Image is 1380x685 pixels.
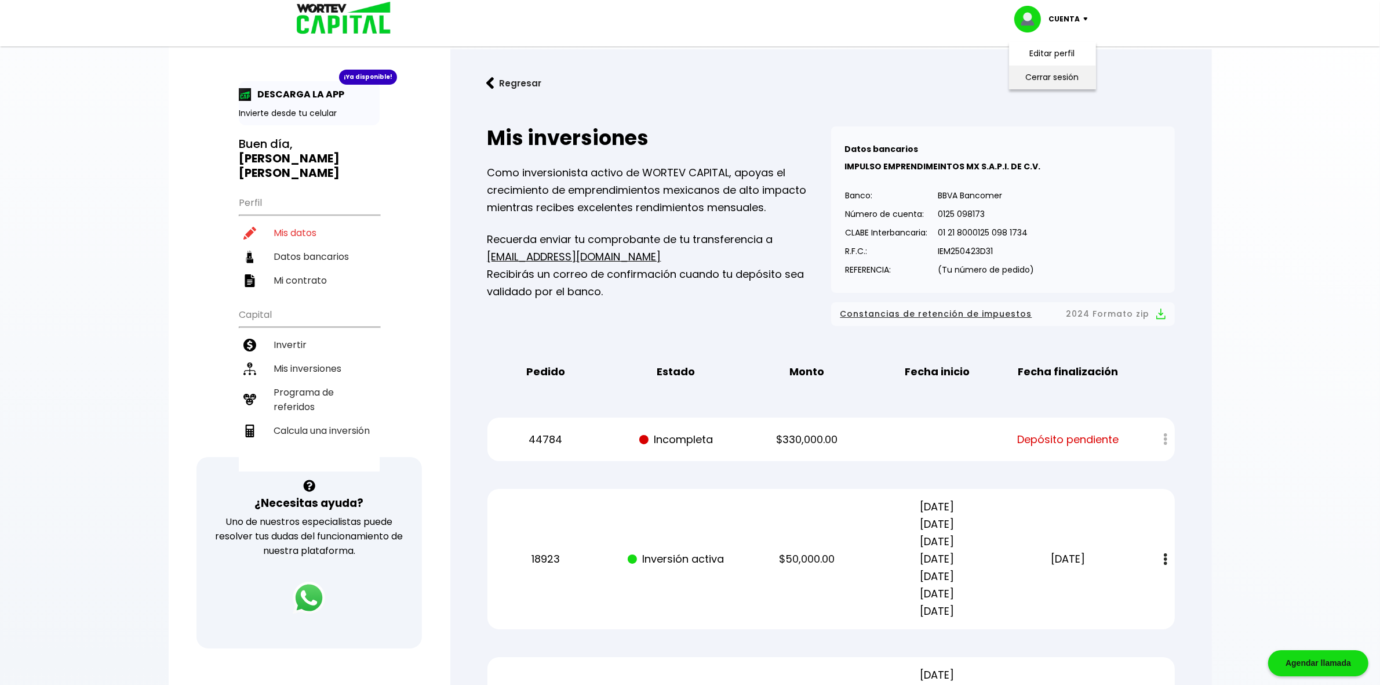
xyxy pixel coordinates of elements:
p: [DATE] [DATE] [DATE] [DATE] [DATE] [DATE] [DATE] [882,498,992,620]
p: CLABE Interbancaria: [846,224,928,241]
p: REFERENCIA: [846,261,928,278]
p: Banco: [846,187,928,204]
b: Pedido [526,363,565,380]
p: 18923 [490,550,600,568]
button: Regresar [469,68,559,99]
img: invertir-icon.b3b967d7.svg [243,339,256,351]
span: Depósito pendiente [1017,431,1119,448]
img: calculadora-icon.17d418c4.svg [243,425,256,437]
span: Constancias de retención de impuestos [840,307,1032,321]
b: Estado [657,363,695,380]
b: [PERSON_NAME] [PERSON_NAME] [239,150,340,181]
h2: Mis inversiones [487,126,831,150]
a: Mis inversiones [239,357,380,380]
b: Fecha inicio [905,363,970,380]
img: editar-icon.952d3147.svg [243,227,256,240]
ul: Capital [239,302,380,472]
p: 0125 098173 [938,205,1035,223]
a: Invertir [239,333,380,357]
p: DESCARGA LA APP [252,87,344,102]
a: Datos bancarios [239,245,380,269]
p: $50,000.00 [752,550,862,568]
p: Invierte desde tu celular [239,107,380,119]
h3: ¿Necesitas ayuda? [254,495,363,512]
p: Incompleta [621,431,731,448]
b: Monto [789,363,824,380]
p: Número de cuenta: [846,205,928,223]
p: BBVA Bancomer [938,187,1035,204]
img: datos-icon.10cf9172.svg [243,251,256,263]
a: Mi contrato [239,269,380,292]
a: Programa de referidos [239,380,380,419]
button: Constancias de retención de impuestos2024 Formato zip [840,307,1166,321]
ul: Perfil [239,190,380,292]
p: (Tu número de pedido) [938,261,1035,278]
p: 44784 [490,431,600,448]
p: Cuenta [1049,10,1080,28]
a: [EMAIL_ADDRESS][DOMAIN_NAME] [487,249,661,264]
p: Uno de nuestros especialistas puede resolver tus dudas del funcionamiento de nuestra plataforma. [212,514,407,558]
h3: Buen día, [239,137,380,180]
img: contrato-icon.f2db500c.svg [243,274,256,287]
div: Agendar llamada [1268,650,1368,676]
p: IEM250423D31 [938,242,1035,260]
img: profile-image [1014,6,1049,32]
a: Calcula una inversión [239,419,380,443]
p: R.F.C.: [846,242,928,260]
p: Como inversionista activo de WORTEV CAPITAL, apoyas el crecimiento de emprendimientos mexicanos d... [487,164,831,216]
img: logos_whatsapp-icon.242b2217.svg [293,582,325,614]
p: Inversión activa [621,550,731,568]
a: Editar perfil [1030,48,1075,60]
b: Datos bancarios [845,143,919,155]
b: IMPULSO EMPRENDIMEINTOS MX S.A.P.I. DE C.V. [845,161,1041,172]
div: ¡Ya disponible! [339,70,397,85]
p: 01 21 8000125 098 1734 [938,224,1035,241]
img: icon-down [1080,17,1096,21]
img: recomiendanos-icon.9b8e9327.svg [243,393,256,406]
img: inversiones-icon.6695dc30.svg [243,363,256,375]
a: Mis datos [239,221,380,245]
p: $330,000.00 [752,431,862,448]
li: Cerrar sesión [1006,66,1099,89]
a: flecha izquierdaRegresar [469,68,1193,99]
img: app-icon [239,88,252,101]
p: [DATE] [1013,550,1123,568]
p: Recuerda enviar tu comprobante de tu transferencia a Recibirás un correo de confirmación cuando t... [487,231,831,300]
img: flecha izquierda [486,77,494,89]
b: Fecha finalización [1018,363,1118,380]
